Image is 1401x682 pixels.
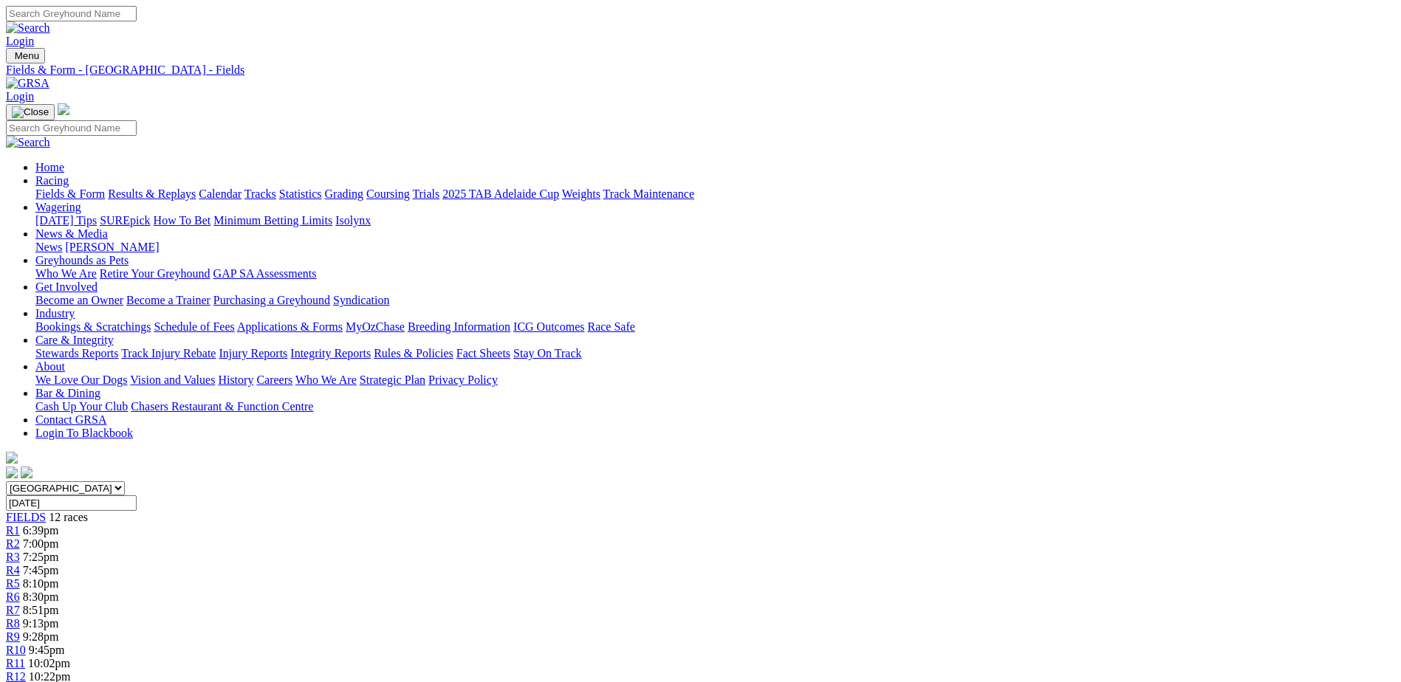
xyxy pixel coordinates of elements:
[360,373,425,386] a: Strategic Plan
[35,413,106,426] a: Contact GRSA
[279,187,322,200] a: Statistics
[335,214,371,227] a: Isolynx
[29,644,65,656] span: 9:45pm
[256,373,292,386] a: Careers
[35,373,127,386] a: We Love Our Dogs
[23,524,59,537] span: 6:39pm
[408,320,510,333] a: Breeding Information
[325,187,363,200] a: Grading
[6,617,20,630] a: R8
[442,187,559,200] a: 2025 TAB Adelaide Cup
[6,564,20,576] a: R4
[6,48,45,63] button: Toggle navigation
[562,187,600,200] a: Weights
[35,387,100,399] a: Bar & Dining
[23,590,59,603] span: 8:30pm
[6,537,20,550] a: R2
[35,254,129,266] a: Greyhounds as Pets
[6,551,20,563] a: R3
[23,617,59,630] span: 9:13pm
[35,280,97,293] a: Get Involved
[6,6,137,21] input: Search
[35,427,133,439] a: Login To Blackbook
[35,214,1395,227] div: Wagering
[108,187,196,200] a: Results & Replays
[35,400,128,413] a: Cash Up Your Club
[6,35,34,47] a: Login
[6,120,137,136] input: Search
[100,267,210,280] a: Retire Your Greyhound
[6,495,137,511] input: Select date
[213,214,332,227] a: Minimum Betting Limits
[35,241,1395,254] div: News & Media
[35,174,69,187] a: Racing
[58,103,69,115] img: logo-grsa-white.png
[428,373,498,386] a: Privacy Policy
[6,63,1395,77] a: Fields & Form - [GEOGRAPHIC_DATA] - Fields
[6,644,26,656] a: R10
[237,320,343,333] a: Applications & Forms
[412,187,439,200] a: Trials
[6,604,20,616] a: R7
[35,267,97,280] a: Who We Are
[6,77,49,90] img: GRSA
[219,347,287,359] a: Injury Reports
[35,161,64,173] a: Home
[213,267,317,280] a: GAP SA Assessments
[121,347,216,359] a: Track Injury Rebate
[35,187,1395,201] div: Racing
[35,373,1395,387] div: About
[15,50,39,61] span: Menu
[374,347,453,359] a: Rules & Policies
[6,590,20,603] a: R6
[12,106,49,118] img: Close
[35,347,118,359] a: Stewards Reports
[49,511,88,523] span: 12 races
[6,466,18,478] img: facebook.svg
[6,524,20,537] a: R1
[213,294,330,306] a: Purchasing a Greyhound
[35,187,105,200] a: Fields & Form
[6,90,34,103] a: Login
[35,307,75,320] a: Industry
[21,466,32,478] img: twitter.svg
[333,294,389,306] a: Syndication
[35,400,1395,413] div: Bar & Dining
[126,294,210,306] a: Become a Trainer
[6,630,20,643] a: R9
[6,21,50,35] img: Search
[6,577,20,590] a: R5
[35,201,81,213] a: Wagering
[199,187,242,200] a: Calendar
[587,320,634,333] a: Race Safe
[154,320,234,333] a: Schedule of Fees
[295,373,357,386] a: Who We Are
[28,657,70,669] span: 10:02pm
[23,630,59,643] span: 9:28pm
[346,320,405,333] a: MyOzChase
[35,334,114,346] a: Care & Integrity
[35,347,1395,360] div: Care & Integrity
[23,604,59,616] span: 8:51pm
[35,227,108,240] a: News & Media
[35,320,1395,334] div: Industry
[35,267,1395,280] div: Greyhounds as Pets
[603,187,694,200] a: Track Maintenance
[6,104,55,120] button: Toggle navigation
[6,657,25,669] a: R11
[130,373,215,386] a: Vision and Values
[35,241,62,253] a: News
[6,136,50,149] img: Search
[65,241,159,253] a: [PERSON_NAME]
[154,214,211,227] a: How To Bet
[513,320,584,333] a: ICG Outcomes
[290,347,371,359] a: Integrity Reports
